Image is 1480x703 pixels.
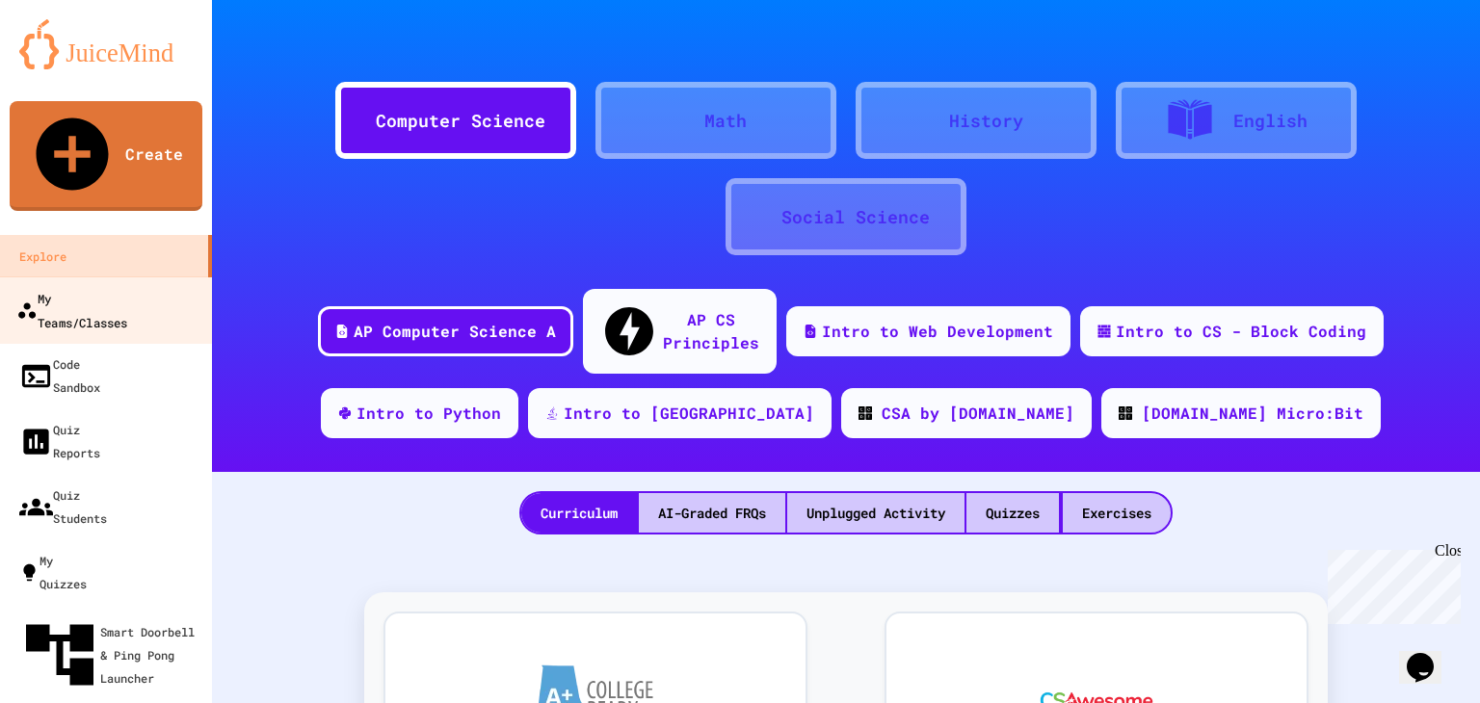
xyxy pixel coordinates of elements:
[19,352,100,399] div: Code Sandbox
[966,493,1059,533] div: Quizzes
[19,549,87,595] div: My Quizzes
[1320,542,1461,624] iframe: chat widget
[949,108,1023,134] div: History
[357,402,501,425] div: Intro to Python
[663,308,759,354] div: AP CS Principles
[19,418,100,464] div: Quiz Reports
[859,406,872,420] img: CODE_logo_RGB.png
[639,493,785,533] div: AI-Graded FRQs
[376,108,545,134] div: Computer Science
[19,614,204,695] div: Smart Doorbell & Ping Pong Launcher
[8,8,133,122] div: Chat with us now!Close
[19,245,66,268] div: Explore
[1233,108,1308,134] div: English
[781,204,930,230] div: Social Science
[787,493,965,533] div: Unplugged Activity
[704,108,747,134] div: Math
[1116,320,1366,343] div: Intro to CS - Block Coding
[1399,626,1461,684] iframe: chat widget
[822,320,1053,343] div: Intro to Web Development
[882,402,1074,425] div: CSA by [DOMAIN_NAME]
[19,483,107,530] div: Quiz Students
[10,101,202,211] a: Create
[16,286,127,333] div: My Teams/Classes
[1063,493,1171,533] div: Exercises
[19,19,193,69] img: logo-orange.svg
[521,493,637,533] div: Curriculum
[564,402,814,425] div: Intro to [GEOGRAPHIC_DATA]
[1142,402,1363,425] div: [DOMAIN_NAME] Micro:Bit
[1119,406,1132,420] img: CODE_logo_RGB.png
[354,320,556,343] div: AP Computer Science A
